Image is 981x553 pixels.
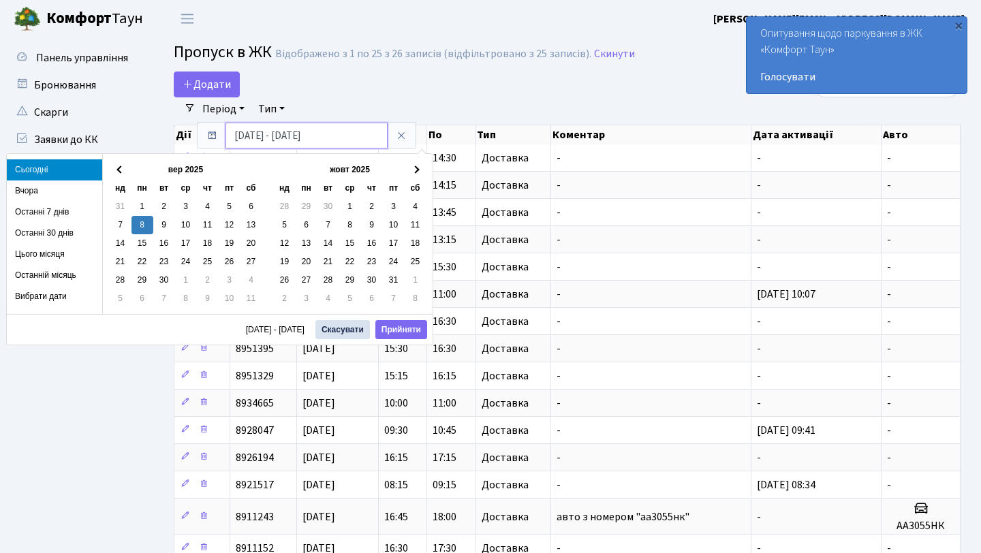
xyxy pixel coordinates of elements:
[36,50,128,65] span: Панель управління
[361,179,383,197] th: чт
[296,179,317,197] th: пн
[110,271,131,289] td: 28
[760,69,953,85] a: Голосувати
[236,396,274,411] span: 8934665
[405,234,426,253] td: 18
[110,179,131,197] th: нд
[302,423,335,438] span: [DATE]
[197,253,219,271] td: 25
[482,343,529,354] span: Доставка
[296,161,405,179] th: жовт 2025
[153,271,175,289] td: 30
[557,178,561,193] span: -
[219,197,240,216] td: 5
[887,205,891,220] span: -
[110,234,131,253] td: 14
[887,259,891,274] span: -
[482,207,529,218] span: Доставка
[433,178,456,193] span: 14:15
[433,450,456,465] span: 17:15
[557,151,561,165] span: -
[383,216,405,234] td: 10
[887,151,891,165] span: -
[274,179,296,197] th: нд
[296,253,317,271] td: 20
[887,423,891,438] span: -
[197,216,219,234] td: 11
[240,197,262,216] td: 6
[757,151,761,165] span: -
[361,271,383,289] td: 30
[46,7,143,31] span: Таун
[7,286,102,307] li: Вибрати дати
[275,48,591,61] div: Відображено з 1 по 25 з 26 записів (відфільтровано з 25 записів).
[274,271,296,289] td: 26
[317,271,339,289] td: 28
[361,289,383,308] td: 6
[7,202,102,223] li: Останні 7 днів
[952,18,965,32] div: ×
[14,5,41,33] img: logo.png
[302,341,335,356] span: [DATE]
[236,423,274,438] span: 8928047
[131,289,153,308] td: 6
[175,197,197,216] td: 3
[339,289,361,308] td: 5
[384,450,408,465] span: 16:15
[339,253,361,271] td: 22
[175,234,197,253] td: 17
[183,77,231,92] span: Додати
[339,179,361,197] th: ср
[197,271,219,289] td: 2
[557,368,561,383] span: -
[405,179,426,197] th: сб
[296,271,317,289] td: 27
[557,341,561,356] span: -
[751,125,882,144] th: Дата активації
[887,520,954,533] h5: АА3055НК
[557,423,561,438] span: -
[317,216,339,234] td: 7
[757,341,761,356] span: -
[7,99,143,126] a: Скарги
[302,396,335,411] span: [DATE]
[713,12,965,27] b: [PERSON_NAME][EMAIL_ADDRESS][DOMAIN_NAME]
[476,125,551,144] th: Тип
[219,216,240,234] td: 12
[236,341,274,356] span: 8951395
[236,450,274,465] span: 8926194
[557,396,561,411] span: -
[317,197,339,216] td: 30
[110,253,131,271] td: 21
[384,509,408,524] span: 16:45
[131,197,153,216] td: 1
[433,341,456,356] span: 16:30
[361,234,383,253] td: 16
[219,253,240,271] td: 26
[274,216,296,234] td: 5
[557,450,561,465] span: -
[482,316,529,327] span: Доставка
[887,341,891,356] span: -
[887,178,891,193] span: -
[482,234,529,245] span: Доставка
[482,153,529,163] span: Доставка
[757,314,761,329] span: -
[131,253,153,271] td: 22
[551,125,751,144] th: Коментар
[153,289,175,308] td: 7
[153,179,175,197] th: вт
[175,271,197,289] td: 1
[482,511,529,522] span: Доставка
[757,178,761,193] span: -
[383,234,405,253] td: 17
[274,289,296,308] td: 2
[197,234,219,253] td: 18
[375,320,427,339] button: Прийняти
[170,7,204,30] button: Переключити навігацію
[482,180,529,191] span: Доставка
[153,234,175,253] td: 16
[236,368,274,383] span: 8951329
[274,197,296,216] td: 28
[361,253,383,271] td: 23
